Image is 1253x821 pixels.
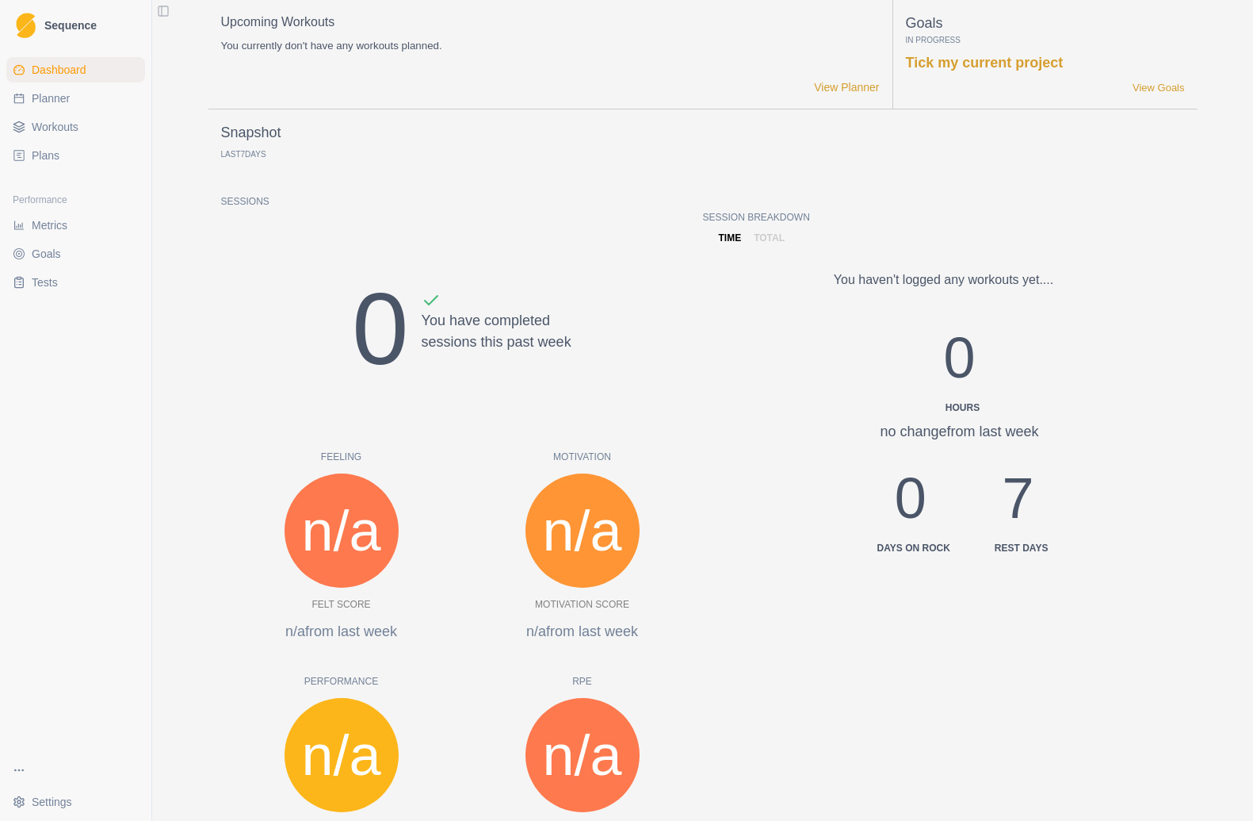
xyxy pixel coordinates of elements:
[852,421,1068,443] div: no change from last week
[6,270,145,295] a: Tests
[858,401,1068,415] div: Hours
[44,20,97,31] span: Sequence
[6,114,145,140] a: Workouts
[311,597,370,612] p: Felt Score
[221,194,703,209] p: Sessions
[988,455,1049,555] div: 7
[814,79,879,96] a: View Planner
[301,712,380,798] span: n/a
[6,213,145,238] a: Metrics
[32,119,78,135] span: Workouts
[32,90,70,106] span: Planner
[241,150,246,159] span: 7
[6,241,145,267] a: Goals
[906,13,1185,34] p: Goals
[462,621,703,643] p: n/a from last week
[6,6,145,44] a: LogoSequence
[703,210,1185,224] p: Session Breakdown
[32,148,59,163] span: Plans
[6,57,145,82] a: Dashboard
[221,122,281,144] p: Snapshot
[871,455,950,555] div: 0
[221,38,880,54] p: You currently don't have any workouts planned.
[834,270,1053,290] p: You haven't logged any workouts yet....
[719,231,742,245] p: time
[906,34,1185,46] p: In Progress
[32,217,67,233] span: Metrics
[906,55,1064,71] a: Tick my current project
[1133,80,1185,96] a: View Goals
[877,541,950,555] div: Days on Rock
[6,86,145,111] a: Planner
[221,621,462,643] p: n/a from last week
[221,674,462,689] p: Performance
[352,253,408,405] div: 0
[542,488,621,574] span: n/a
[221,150,266,159] p: Last Days
[221,13,880,32] p: Upcoming Workouts
[32,274,58,290] span: Tests
[754,231,785,245] p: total
[221,450,462,464] p: Feeling
[32,246,61,262] span: Goals
[542,712,621,798] span: n/a
[422,291,571,405] div: You have completed sessions this past week
[6,143,145,168] a: Plans
[462,450,703,464] p: Motivation
[16,13,36,39] img: Logo
[462,674,703,689] p: RPE
[6,187,145,213] div: Performance
[6,789,145,815] button: Settings
[852,315,1068,415] div: 0
[32,62,86,78] span: Dashboard
[301,488,380,574] span: n/a
[535,597,629,612] p: Motivation Score
[995,541,1049,555] div: Rest days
